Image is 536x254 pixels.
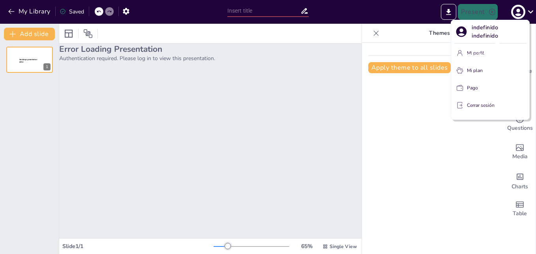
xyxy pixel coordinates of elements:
button: Cerrar sesión [454,99,526,112]
button: Mi perfil [454,47,526,59]
font: indefinido indefinido [464,50,530,59]
p: Cerrar sesión [467,102,495,109]
p: Pago [467,84,478,91]
p: Mi plan [467,67,483,74]
button: Pago [454,82,526,94]
p: indefinido indefinido [472,23,526,40]
button: Mi plan [454,64,526,77]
